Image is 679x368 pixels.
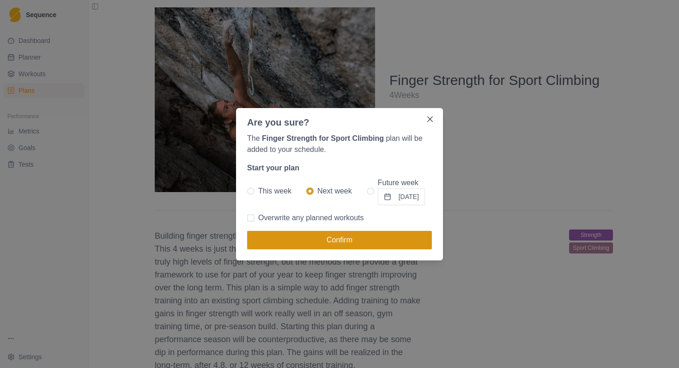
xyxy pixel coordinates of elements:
header: Are you sure? [236,108,443,129]
span: Overwrite any planned workouts [258,212,364,223]
button: Future week [378,188,425,205]
p: Finger Strength for Sport Climbing [262,134,384,142]
span: This week [258,186,291,197]
button: Confirm [247,231,432,249]
p: Start your plan [247,163,432,174]
button: Close [423,112,437,127]
span: Next week [317,186,352,197]
p: Future week [378,177,425,188]
div: The plan will be added to your schedule. [236,129,443,260]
